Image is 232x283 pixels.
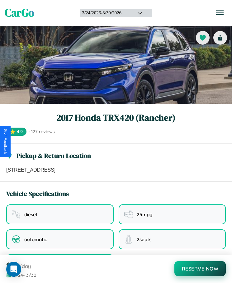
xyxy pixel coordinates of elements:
span: automatic [24,237,47,242]
span: · 127 reviews [29,129,55,134]
img: fuel type [12,210,21,219]
span: 2 seats [137,237,151,242]
div: Open Intercom Messenger [6,262,21,277]
span: CarGo [5,5,34,20]
span: /day [19,263,31,269]
span: 3 / 24 - 3 / 30 [13,272,36,278]
span: $ 80 [6,260,18,271]
div: 3 / 24 / 2026 - 3 / 30 / 2026 [82,10,130,16]
button: Reserve Now [174,261,226,276]
h3: Vehicle Specifications [6,189,69,198]
h3: Pickup & Return Location [17,151,91,160]
img: fuel efficiency [124,210,133,219]
span: ⭐ 4.9 [6,128,26,136]
p: [STREET_ADDRESS] [6,166,226,174]
div: Give Feedback [3,129,7,154]
span: 25 mpg [137,212,153,217]
span: diesel [24,212,37,217]
h1: 2017 Honda TRX420 (Rancher) [6,111,226,124]
img: seating [124,235,133,244]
